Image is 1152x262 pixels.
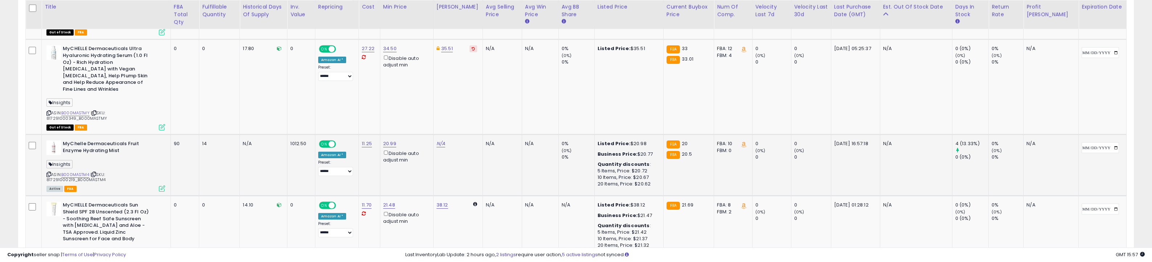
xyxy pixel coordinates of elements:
div: Current Buybox Price [667,3,711,18]
div: Velocity Last 7d [755,3,788,18]
div: 0% [562,59,594,65]
div: FBM: 4 [717,52,746,59]
a: 21.48 [383,201,395,209]
div: N/A [525,202,553,208]
div: 17.80 [243,45,282,52]
div: 0 [755,154,791,160]
div: 0 [290,45,309,52]
span: ON [320,202,329,209]
a: 35.51 [441,45,453,52]
small: (0%) [992,209,1002,215]
div: Preset: [318,221,353,237]
img: 31MGIhjz0LL._SL40_.jpg [46,45,61,60]
div: ASIN: [46,45,165,130]
div: 5 Items, Price: $21.42 [598,229,658,236]
div: [PERSON_NAME] [436,3,480,11]
span: ON [320,46,329,52]
span: OFF [335,202,346,209]
div: FBA: 8 [717,202,746,208]
div: 0 (0%) [955,154,988,160]
div: 0 [755,202,791,208]
b: Listed Price: [598,45,631,52]
div: Disable auto adjust min [383,149,428,163]
div: 0% [562,154,594,160]
div: Last Purchase Date (GMT) [834,3,877,18]
span: All listings that are currently out of stock and unavailable for purchase on Amazon [46,29,74,36]
div: 0 [794,215,831,222]
div: [DATE] 16:57:18 [834,140,874,147]
div: Amazon AI * [318,213,347,220]
div: Fulfillable Quantity [202,3,237,18]
b: MyChelle Dermaceuticals Fruit Enzyme Hydrating Mist [63,140,151,156]
div: N/A [1026,202,1073,208]
div: 0 [290,202,309,208]
small: FBA [667,140,680,148]
b: Business Price: [598,212,638,219]
div: Expiration date [1082,3,1123,11]
small: (0%) [562,53,572,58]
small: (0%) [794,148,804,153]
div: N/A [525,140,553,147]
div: 5 Items, Price: $20.72 [598,168,658,174]
span: 21.69 [682,201,693,208]
div: 10 Items, Price: $21.37 [598,236,658,242]
div: 14 [202,140,234,147]
small: Avg BB Share. [562,18,566,25]
div: 0% [992,59,1023,65]
div: Velocity Last 30d [794,3,828,18]
div: $20.98 [598,140,658,147]
span: 2025-10-14 15:57 GMT [1116,251,1145,258]
div: 0 [174,45,193,52]
span: Insights [46,98,73,107]
small: Days In Stock. [955,18,960,25]
div: Est. Out Of Stock Date [883,3,949,11]
div: 10 Items, Price: $20.67 [598,174,658,181]
div: Cost [362,3,377,11]
div: 0% [992,140,1023,147]
div: 0 [174,202,193,208]
div: Return Rate [992,3,1020,18]
div: Disable auto adjust min [383,210,428,225]
p: N/A [883,45,947,52]
strong: Copyright [7,251,34,258]
div: seller snap | | [7,251,126,258]
div: 0% [992,215,1023,222]
div: N/A [486,45,516,52]
small: (0%) [562,148,572,153]
div: FBM: 0 [717,147,746,154]
div: Min Price [383,3,430,11]
b: Quantity discounts [598,222,650,229]
div: 0 [755,45,791,52]
div: $35.51 [598,45,658,52]
div: 0% [992,45,1023,52]
small: (0%) [755,209,766,215]
div: : [598,161,658,168]
div: 0% [992,202,1023,208]
a: Privacy Policy [94,251,126,258]
b: Business Price: [598,151,638,157]
div: 0 [755,59,791,65]
div: Amazon AI * [318,57,347,63]
small: Avg Win Price. [525,18,529,25]
div: 20 Items, Price: $20.62 [598,181,658,187]
div: 14.10 [243,202,282,208]
div: 0 [794,140,831,147]
small: (0%) [992,53,1002,58]
a: 2 listings [496,251,516,258]
p: N/A [883,202,947,208]
div: Historical Days Of Supply [243,3,284,18]
div: Inv. value [290,3,312,18]
b: MyCHELLE Dermaceuticals Ultra Hyaluronic Hydrating Serum (1.0 Fl Oz) - Rich Hydration [MEDICAL_DA... [63,45,151,94]
div: Repricing [318,3,356,11]
span: FBA [75,124,87,131]
div: 0 (0%) [955,45,988,52]
div: Avg Selling Price [486,3,519,18]
small: (0%) [955,53,966,58]
a: Terms of Use [62,251,93,258]
div: 0 (0%) [955,215,988,222]
div: FBA: 10 [717,140,746,147]
div: 0 [794,59,831,65]
span: All listings currently available for purchase on Amazon [46,186,63,192]
a: 5 active listings [562,251,598,258]
div: 0 (0%) [955,202,988,208]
